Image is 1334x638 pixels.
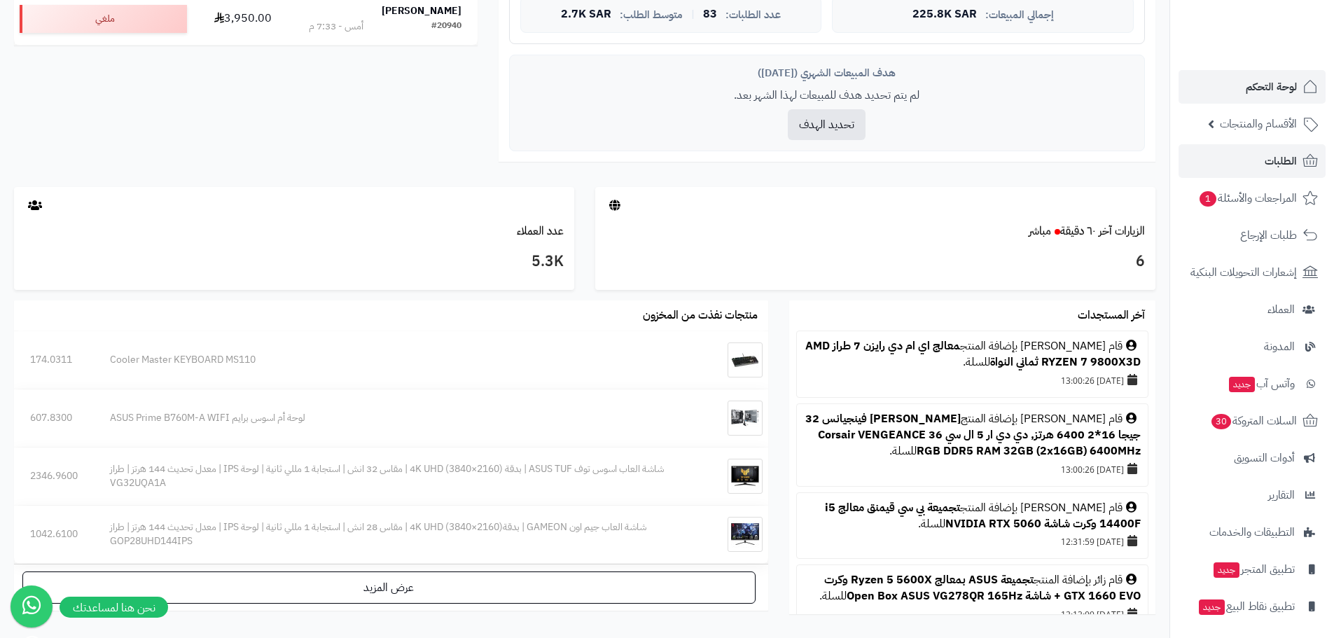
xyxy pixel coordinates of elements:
span: 83 [703,8,717,21]
div: [DATE] 13:00:26 [804,459,1141,479]
a: المراجعات والأسئلة1 [1179,181,1326,215]
span: إجمالي المبيعات: [985,9,1054,21]
span: عدد الطلبات: [725,9,781,21]
span: التطبيقات والخدمات [1209,522,1295,542]
span: لوحة التحكم [1246,77,1297,97]
p: لم يتم تحديد هدف للمبيعات لهذا الشهر بعد. [520,88,1134,104]
span: تطبيق المتجر [1212,560,1295,579]
img: logo-2.png [1239,35,1321,64]
img: لوحة أم اسوس برايم ASUS Prime B760M-A WIFI [728,401,763,436]
span: العملاء [1267,300,1295,319]
a: المدونة [1179,330,1326,363]
a: عرض المزيد [22,571,756,604]
div: قام زائر بإضافة المنتج للسلة. [804,572,1141,604]
a: العملاء [1179,293,1326,326]
div: [DATE] 12:31:59 [804,532,1141,551]
span: أدوات التسويق [1234,448,1295,468]
div: 1042.6100 [30,527,78,541]
span: السلات المتروكة [1210,411,1297,431]
strong: [PERSON_NAME] [382,4,461,18]
span: 1 [1200,191,1216,207]
a: عدد العملاء [517,223,564,240]
div: أمس - 7:33 م [309,20,363,34]
div: 607.8300 [30,411,78,425]
div: قام [PERSON_NAME] بإضافة المنتج للسلة. [804,500,1141,532]
a: أدوات التسويق [1179,441,1326,475]
span: الأقسام والمنتجات [1220,114,1297,134]
a: معالج اي ام دي رايزن 7 طراز AMD RYZEN 7 9800X3D ثماني النواة [805,338,1141,370]
span: الطلبات [1265,151,1297,171]
h3: 5.3K [25,250,564,274]
span: | [691,9,695,20]
div: #20940 [431,20,461,34]
div: Cooler Master KEYBOARD MS110 [110,353,706,367]
span: تطبيق نقاط البيع [1197,597,1295,616]
h3: آخر المستجدات [1078,310,1145,322]
div: [DATE] 12:13:09 [804,604,1141,624]
span: وآتس آب [1228,374,1295,394]
span: جديد [1229,377,1255,392]
span: المدونة [1264,337,1295,356]
div: شاشة العاب اسوس توف ASUS TUF | بدقة 4K UHD (3840×2160) | مقاس 32 انش | استجابة 1 مللي ثانية | لوح... [110,462,706,490]
div: لوحة أم اسوس برايم ASUS Prime B760M-A WIFI [110,411,706,425]
a: تجميعة ASUS بمعالج Ryzen 5 5600X وكرت GTX 1660 EVO + شاشة Open Box ASUS VG278QR 165Hz [824,571,1141,604]
div: [DATE] 13:00:26 [804,370,1141,390]
span: التقارير [1268,485,1295,505]
a: التطبيقات والخدمات [1179,515,1326,549]
span: 225.8K SAR [912,8,977,21]
span: 30 [1211,414,1231,429]
a: لوحة التحكم [1179,70,1326,104]
div: 2346.9600 [30,469,78,483]
div: قام [PERSON_NAME] بإضافة المنتج للسلة. [804,338,1141,370]
span: جديد [1199,599,1225,615]
span: المراجعات والأسئلة [1198,188,1297,208]
div: شاشة العاب جيم اون GAMEON | بدقة4K UHD (3840×2160) | مقاس 28 انش | استجابة 1 مللي ثانية | لوحة IP... [110,520,706,548]
div: قام [PERSON_NAME] بإضافة المنتج للسلة. [804,411,1141,459]
a: [PERSON_NAME] فينجيانس 32 جيجا 16*2 6400 هرتز, دي دي ار 5 ال سي 36 Corsair VENGEANCE RGB DDR5 RAM... [805,410,1141,459]
span: جديد [1214,562,1239,578]
span: طلبات الإرجاع [1240,226,1297,245]
div: 174.0311 [30,353,78,367]
img: Cooler Master KEYBOARD MS110 [728,342,763,377]
h3: منتجات نفذت من المخزون [643,310,758,322]
span: 2.7K SAR [561,8,611,21]
img: شاشة العاب اسوس توف ASUS TUF | بدقة 4K UHD (3840×2160) | مقاس 32 انش | استجابة 1 مللي ثانية | لوح... [728,459,763,494]
span: متوسط الطلب: [620,9,683,21]
a: التقارير [1179,478,1326,512]
h3: 6 [606,250,1145,274]
a: الطلبات [1179,144,1326,178]
a: تجميعة بي سي قيمنق معالج i5 14400F وكرت شاشة NVIDIA RTX 5060 [825,499,1141,532]
button: تحديد الهدف [788,109,866,140]
div: ملغي [20,5,187,33]
a: الزيارات آخر ٦٠ دقيقةمباشر [1029,223,1145,240]
img: شاشة العاب جيم اون GAMEON | بدقة4K UHD (3840×2160) | مقاس 28 انش | استجابة 1 مللي ثانية | لوحة IP... [728,517,763,552]
small: مباشر [1029,223,1051,240]
a: تطبيق المتجرجديد [1179,553,1326,586]
a: إشعارات التحويلات البنكية [1179,256,1326,289]
a: طلبات الإرجاع [1179,219,1326,252]
a: وآتس آبجديد [1179,367,1326,401]
span: إشعارات التحويلات البنكية [1190,263,1297,282]
a: تطبيق نقاط البيعجديد [1179,590,1326,623]
a: السلات المتروكة30 [1179,404,1326,438]
div: هدف المبيعات الشهري ([DATE]) [520,66,1134,81]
